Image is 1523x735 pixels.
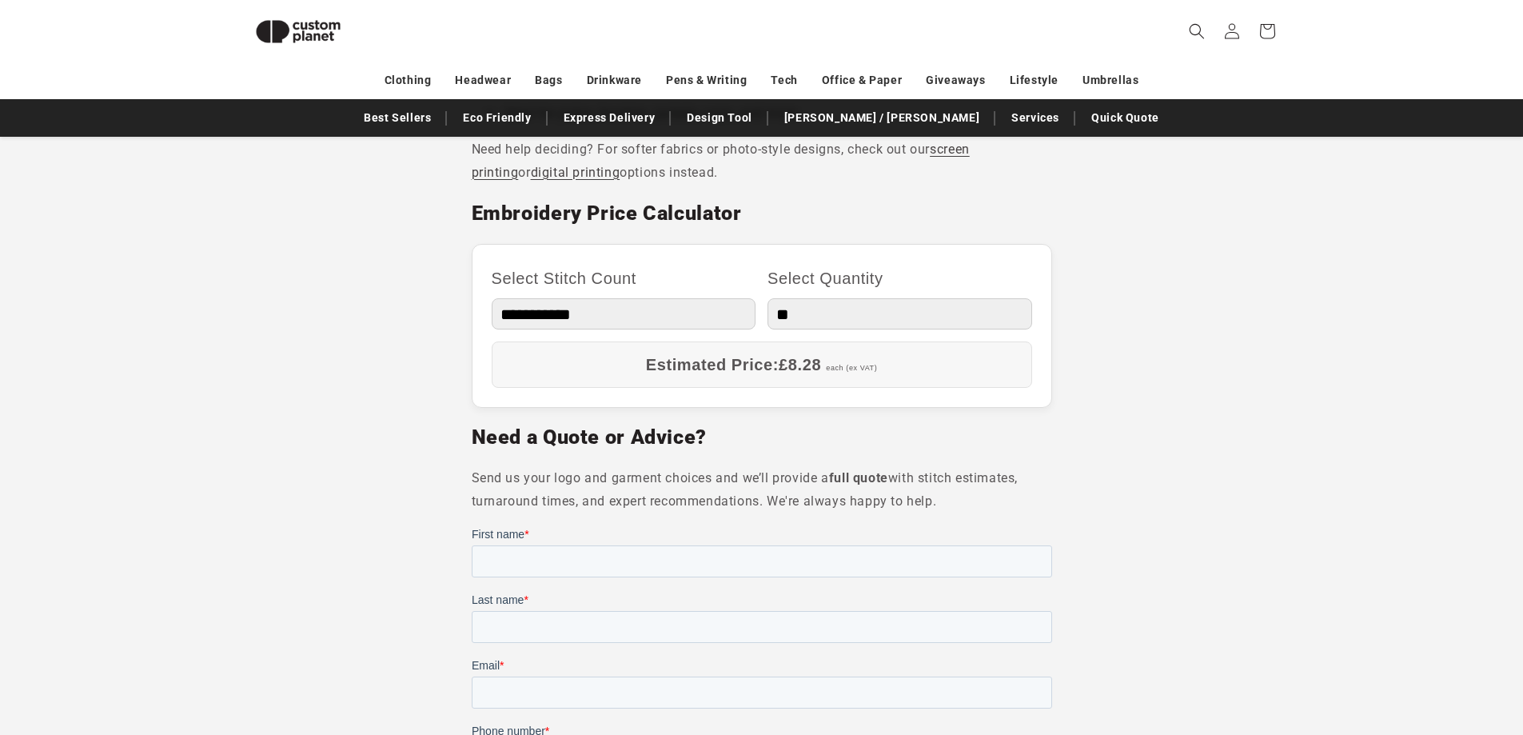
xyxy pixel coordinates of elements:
h2: Embroidery Price Calculator [472,201,1052,226]
a: Quick Quote [1083,104,1167,132]
a: Drinkware [587,66,642,94]
strong: full quote [829,470,888,485]
summary: Search [1179,14,1214,49]
a: Clothing [385,66,432,94]
a: Giveaways [926,66,985,94]
a: Services [1003,104,1067,132]
p: Send us your logo and garment choices and we’ll provide a with stitch estimates, turnaround times... [472,467,1052,513]
a: Design Tool [679,104,760,132]
a: Lifestyle [1010,66,1059,94]
img: Custom Planet [242,6,354,57]
span: £8.28 [779,356,821,373]
a: Express Delivery [556,104,664,132]
a: Bags [535,66,562,94]
a: Best Sellers [356,104,439,132]
a: Office & Paper [822,66,902,94]
a: Umbrellas [1082,66,1138,94]
iframe: Chat Widget [1256,562,1523,735]
div: Estimated Price: [492,342,1032,388]
label: Select Stitch Count [492,264,756,293]
a: [PERSON_NAME] / [PERSON_NAME] [776,104,987,132]
label: Select Quantity [767,264,1032,293]
a: Eco Friendly [455,104,539,132]
a: Tech [771,66,797,94]
h2: Need a Quote or Advice? [472,425,1052,450]
p: Need help deciding? For softer fabrics or photo-style designs, check out our or options instead. [472,138,1052,185]
a: Pens & Writing [666,66,747,94]
span: each (ex VAT) [826,364,877,372]
a: digital printing [531,165,620,180]
a: Headwear [455,66,511,94]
